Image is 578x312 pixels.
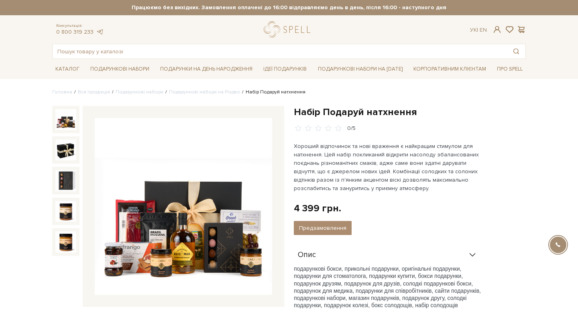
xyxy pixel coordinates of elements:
[494,63,526,75] a: Про Spell
[87,63,153,75] a: Подарункові набори
[260,63,310,75] a: Ідеї подарунків
[477,26,478,33] span: |
[480,26,487,33] a: En
[52,4,526,11] strong: Працюємо без вихідних. Замовлення оплачені до 16:00 відправляємо день в день, після 16:00 - насту...
[294,221,352,235] button: Предзамовлення
[96,28,104,35] a: telegram
[470,26,487,34] div: Ук
[298,251,316,259] span: Опис
[240,89,305,96] li: Набір Подаруй натхнення
[55,109,76,130] img: Набір Подаруй натхнення
[315,62,406,76] a: Подарункові набори на [DATE]
[294,106,526,118] h1: Набір Подаруй натхнення
[410,62,489,76] a: Корпоративним клієнтам
[95,118,272,295] img: Набір Подаруй натхнення
[55,231,76,252] img: Набір Подаруй натхнення
[55,140,76,160] img: Набір Подаруй натхнення
[294,202,341,215] div: 4 399 грн.
[157,63,256,75] a: Подарунки на День народження
[507,44,525,59] button: Пошук товару у каталозі
[264,21,314,38] a: logo
[52,63,83,75] a: Каталог
[56,23,104,28] span: Консультація:
[56,28,94,35] a: 0 800 319 233
[116,89,163,95] a: Подарункові набори
[78,89,110,95] a: Вся продукція
[169,89,240,95] a: Подарункові набори на Різдво
[55,201,76,222] img: Набір Подаруй натхнення
[52,89,72,95] a: Головна
[294,142,482,192] p: Хороший відпочинок та нові враження є найкращим стимулом для натхнення. Цей набір покликаний відк...
[55,170,76,191] img: Набір Подаруй натхнення
[347,125,356,132] div: 0/5
[294,265,481,308] span: подарункові бокси, прикольні подарунки, оригінальні подарунки, подарунки для стоматолога, подарун...
[53,44,507,59] input: Пошук товару у каталозі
